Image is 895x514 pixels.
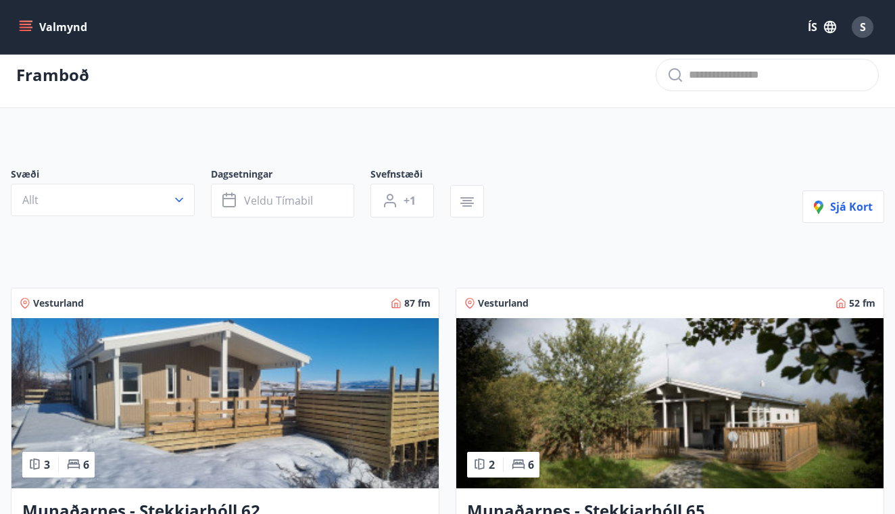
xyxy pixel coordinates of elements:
span: 52 fm [849,297,875,310]
span: Sjá kort [814,199,873,214]
img: Paella dish [11,318,439,488]
button: +1 [370,184,434,217]
button: S [846,11,879,43]
span: Svæði [11,168,211,184]
img: Paella dish [456,318,884,488]
span: Veldu tímabil [244,193,313,208]
span: Vesturland [33,297,84,310]
p: Framboð [16,63,89,86]
button: ÍS [800,15,844,39]
span: Vesturland [478,297,529,310]
button: Veldu tímabil [211,184,354,217]
button: menu [16,15,93,39]
span: +1 [404,193,416,208]
span: Dagsetningar [211,168,370,184]
span: 6 [528,457,534,472]
span: 3 [44,457,50,472]
button: Allt [11,184,195,216]
span: 87 fm [404,297,431,310]
span: 6 [83,457,89,472]
span: Allt [22,192,39,207]
span: S [860,20,866,34]
span: Svefnstæði [370,168,450,184]
button: Sjá kort [802,190,884,223]
span: 2 [489,457,495,472]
